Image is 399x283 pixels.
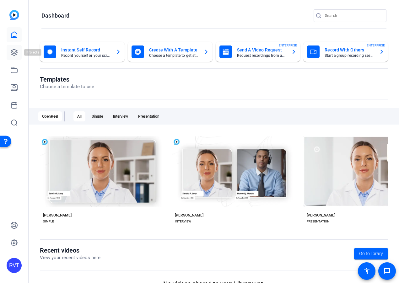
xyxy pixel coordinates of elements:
mat-card-subtitle: Request recordings from anyone, anywhere [237,54,287,57]
mat-card-subtitle: Start a group recording session [325,54,374,57]
span: ENTERPRISE [367,43,385,48]
img: blue-gradient.svg [9,10,19,20]
mat-card-title: Send A Video Request [237,46,287,54]
p: View your recent videos here [40,254,100,261]
mat-card-subtitle: Choose a template to get started [149,54,199,57]
mat-card-title: Create With A Template [149,46,199,54]
div: Projects [24,49,44,56]
div: All [73,111,85,121]
h1: Templates [40,76,94,83]
mat-card-subtitle: Record yourself or your screen [61,54,111,57]
h1: Dashboard [41,12,69,19]
mat-card-title: Instant Self Record [61,46,111,54]
span: Go to library [359,250,383,257]
input: Search [325,12,381,19]
button: Instant Self RecordRecord yourself or your screen [40,42,125,62]
button: Create With A TemplateChoose a template to get started [128,42,213,62]
div: Simple [88,111,107,121]
span: ENTERPRISE [279,43,297,48]
div: [PERSON_NAME] [43,213,72,218]
div: [PERSON_NAME] [307,213,335,218]
button: Record With OthersStart a group recording sessionENTERPRISE [303,42,388,62]
mat-icon: accessibility [363,267,370,275]
a: Go to library [354,248,388,259]
div: PRESENTATION [307,219,329,224]
div: RVT [7,258,22,273]
div: INTERVIEW [175,219,191,224]
div: Interview [109,111,132,121]
p: Choose a template to use [40,83,94,90]
div: Presentation [134,111,163,121]
mat-card-title: Record With Others [325,46,374,54]
h1: Recent videos [40,247,100,254]
div: OpenReel [38,111,62,121]
button: Send A Video RequestRequest recordings from anyone, anywhereENTERPRISE [216,42,300,62]
div: [PERSON_NAME] [175,213,203,218]
div: SIMPLE [43,219,54,224]
mat-icon: message [383,267,391,275]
